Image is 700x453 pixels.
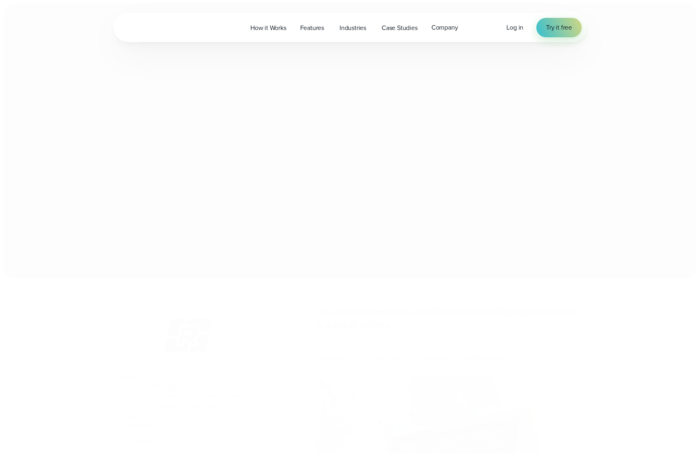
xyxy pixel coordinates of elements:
[250,23,286,33] span: How it Works
[536,18,582,37] a: Try it free
[300,23,324,33] span: Features
[546,23,572,32] span: Try it free
[382,23,418,33] span: Case Studies
[243,19,293,36] a: How it Works
[506,23,523,32] a: Log in
[431,23,458,32] span: Company
[339,23,366,33] span: Industries
[375,19,425,36] a: Case Studies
